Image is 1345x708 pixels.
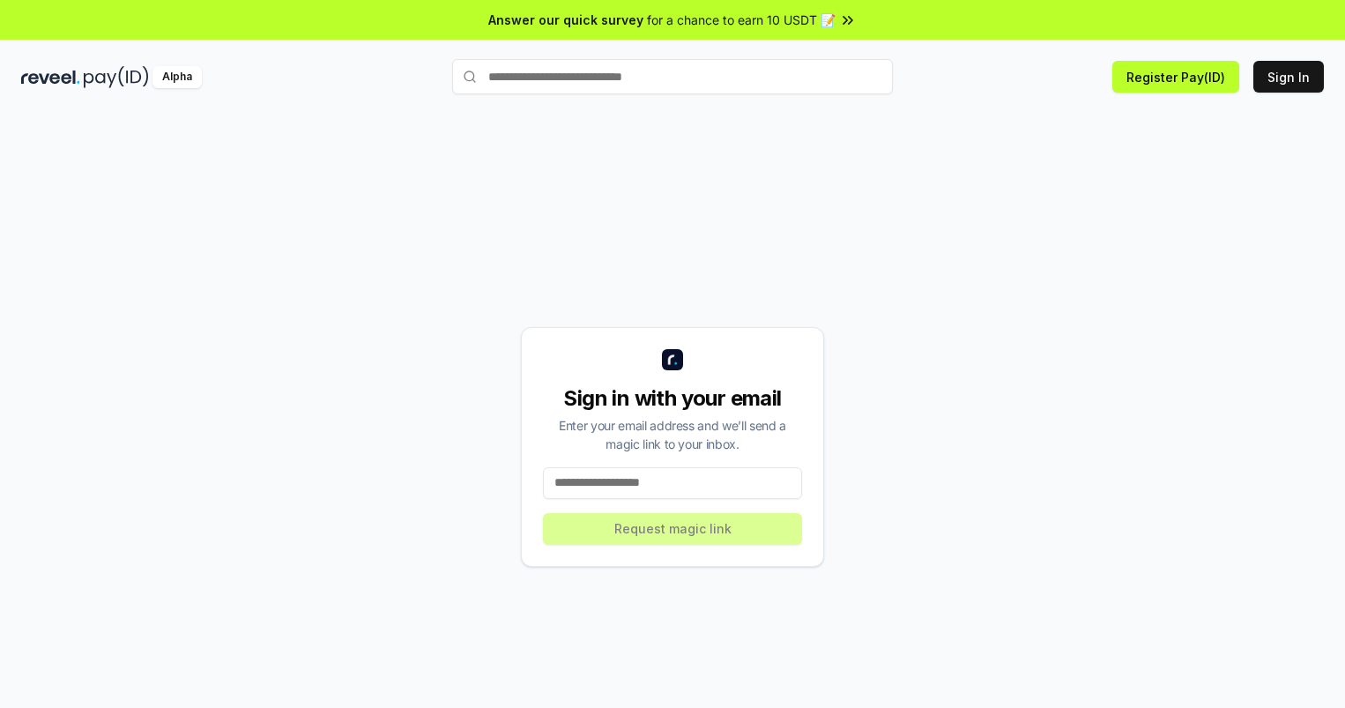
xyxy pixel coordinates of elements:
span: for a chance to earn 10 USDT 📝 [647,11,836,29]
button: Sign In [1253,61,1324,93]
div: Enter your email address and we’ll send a magic link to your inbox. [543,416,802,453]
img: pay_id [84,66,149,88]
div: Sign in with your email [543,384,802,413]
div: Alpha [152,66,202,88]
span: Answer our quick survey [488,11,643,29]
img: logo_small [662,349,683,370]
img: reveel_dark [21,66,80,88]
button: Register Pay(ID) [1112,61,1239,93]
